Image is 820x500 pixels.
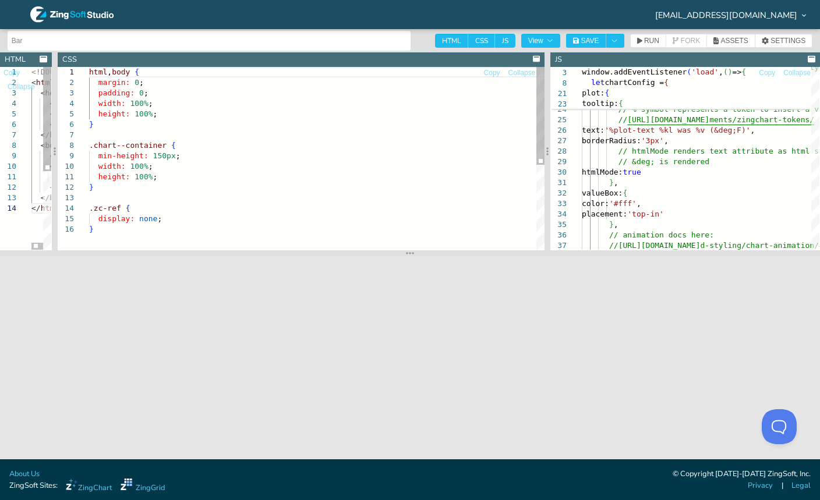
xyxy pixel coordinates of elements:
[723,68,728,76] span: (
[62,54,77,65] div: CSS
[618,115,628,124] span: //
[664,78,669,87] span: {
[148,162,153,171] span: ;
[3,68,20,79] button: Copy
[623,168,641,176] span: true
[655,11,797,19] span: [EMAIL_ADDRESS][DOMAIN_NAME]
[58,224,74,235] div: 16
[107,68,112,76] span: ,
[582,126,605,134] span: text:
[58,88,74,98] div: 3
[550,68,567,78] span: 3
[637,199,641,208] span: ,
[58,161,74,172] div: 10
[691,68,719,76] span: 'load'
[58,109,74,119] div: 5
[623,189,628,197] span: {
[748,480,773,491] a: Privacy
[483,68,501,79] button: Copy
[58,119,74,130] div: 6
[618,241,701,250] span: [URL][DOMAIN_NAME]
[89,120,94,129] span: }
[98,109,130,118] span: height:
[58,172,74,182] div: 11
[605,126,750,134] span: '%plot-text %kl was %v (&deg;F)'
[582,136,641,145] span: borderRadius:
[609,178,614,187] span: }
[58,151,74,161] div: 9
[550,167,567,178] div: 30
[550,136,567,146] div: 27
[89,183,94,192] span: }
[148,99,153,108] span: ;
[653,10,806,19] div: [EMAIL_ADDRESS][DOMAIN_NAME]
[582,168,623,176] span: htmlMode:
[89,204,121,212] span: .zc-ref
[157,214,162,223] span: ;
[58,182,74,193] div: 12
[508,68,536,79] button: Collapse
[135,78,139,87] span: 0
[582,189,623,197] span: valueBox:
[762,409,797,444] iframe: Help Scout Beacon - Open
[582,68,687,76] span: window.addEventListener
[782,480,783,491] span: |
[89,225,94,233] span: }
[550,78,567,88] span: 8
[58,214,74,224] div: 15
[508,69,536,76] span: Collapse
[550,125,567,136] div: 26
[550,88,567,99] span: 21
[58,203,74,214] div: 14
[550,146,567,157] div: 28
[751,126,755,134] span: ,
[135,68,139,76] span: {
[58,67,74,77] div: 1
[58,98,74,109] div: 4
[582,199,609,208] span: color:
[614,178,618,187] span: ,
[741,68,746,76] span: {
[98,99,125,108] span: width:
[582,210,627,218] span: placement:
[144,88,149,97] span: ;
[618,99,623,108] span: {
[9,469,40,480] a: About Us
[66,478,112,494] a: ZingChart
[791,480,811,491] a: Legal
[728,68,733,76] span: )
[628,115,710,124] span: [URL][DOMAIN_NAME]
[719,68,723,76] span: ,
[58,130,74,140] div: 7
[89,68,107,76] span: html
[5,54,26,65] div: HTML
[58,140,74,151] div: 8
[7,81,36,93] button: Collapse
[41,141,45,150] span: <
[628,210,665,218] span: 'top-in'
[550,178,567,188] div: 31
[550,104,567,115] div: 24
[733,68,742,76] span: =>
[135,109,153,118] span: 100%
[550,157,567,167] div: 29
[550,198,567,209] div: 33
[41,130,50,139] span: </
[550,230,567,240] div: 36
[98,214,135,223] span: display:
[550,219,567,230] div: 35
[98,151,148,160] span: min-height:
[681,37,700,44] span: FORK
[605,78,664,87] span: chartConfig =
[591,78,605,87] span: let
[171,141,176,150] span: {
[618,157,710,166] span: // &deg; is rendered
[41,193,50,202] span: </
[550,188,567,198] div: 32
[89,141,167,150] span: .chart--container
[582,99,618,108] span: tooltip:
[605,88,609,97] span: {
[709,115,814,124] span: ments/zingchart-tokens/
[582,88,605,97] span: plot:
[153,151,175,160] span: 150px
